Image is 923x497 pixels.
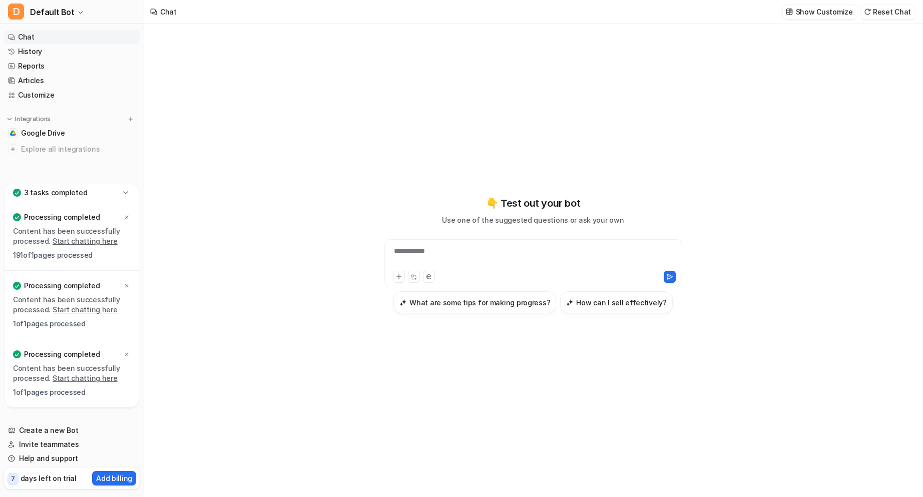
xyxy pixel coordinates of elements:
[96,473,132,483] p: Add billing
[53,305,118,314] a: Start chatting here
[796,7,853,17] p: Show Customize
[13,319,131,329] p: 1 of 1 pages processed
[127,116,134,123] img: menu_add.svg
[30,5,75,19] span: Default Bot
[409,297,550,308] h3: What are some tips for making progress?
[92,471,136,485] button: Add billing
[4,437,140,451] a: Invite teammates
[53,237,118,245] a: Start chatting here
[160,7,177,17] div: Chat
[13,226,131,246] p: Content has been successfully processed.
[13,363,131,383] p: Content has been successfully processed.
[21,473,77,483] p: days left on trial
[13,295,131,315] p: Content has been successfully processed.
[864,8,871,16] img: reset
[560,291,672,313] button: How can I sell effectively?How can I sell effectively?
[24,349,100,359] p: Processing completed
[21,141,136,157] span: Explore all integrations
[4,30,140,44] a: Chat
[4,59,140,73] a: Reports
[8,4,24,20] span: D
[4,126,140,140] a: Google DriveGoogle Drive
[4,142,140,156] a: Explore all integrations
[21,128,65,138] span: Google Drive
[6,116,13,123] img: expand menu
[13,387,131,397] p: 1 of 1 pages processed
[53,374,118,382] a: Start chatting here
[13,250,131,260] p: 191 of 1 pages processed
[4,88,140,102] a: Customize
[786,8,793,16] img: customize
[24,281,100,291] p: Processing completed
[8,144,18,154] img: explore all integrations
[399,299,406,306] img: What are some tips for making progress?
[10,130,16,136] img: Google Drive
[393,291,556,313] button: What are some tips for making progress?What are some tips for making progress?
[24,188,87,198] p: 3 tasks completed
[442,215,624,225] p: Use one of the suggested questions or ask your own
[4,114,54,124] button: Integrations
[11,474,15,483] p: 7
[4,451,140,465] a: Help and support
[783,5,857,19] button: Show Customize
[576,297,666,308] h3: How can I sell effectively?
[566,299,573,306] img: How can I sell effectively?
[4,45,140,59] a: History
[486,196,580,211] p: 👇 Test out your bot
[4,74,140,88] a: Articles
[4,423,140,437] a: Create a new Bot
[861,5,915,19] button: Reset Chat
[24,212,100,222] p: Processing completed
[15,115,51,123] p: Integrations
